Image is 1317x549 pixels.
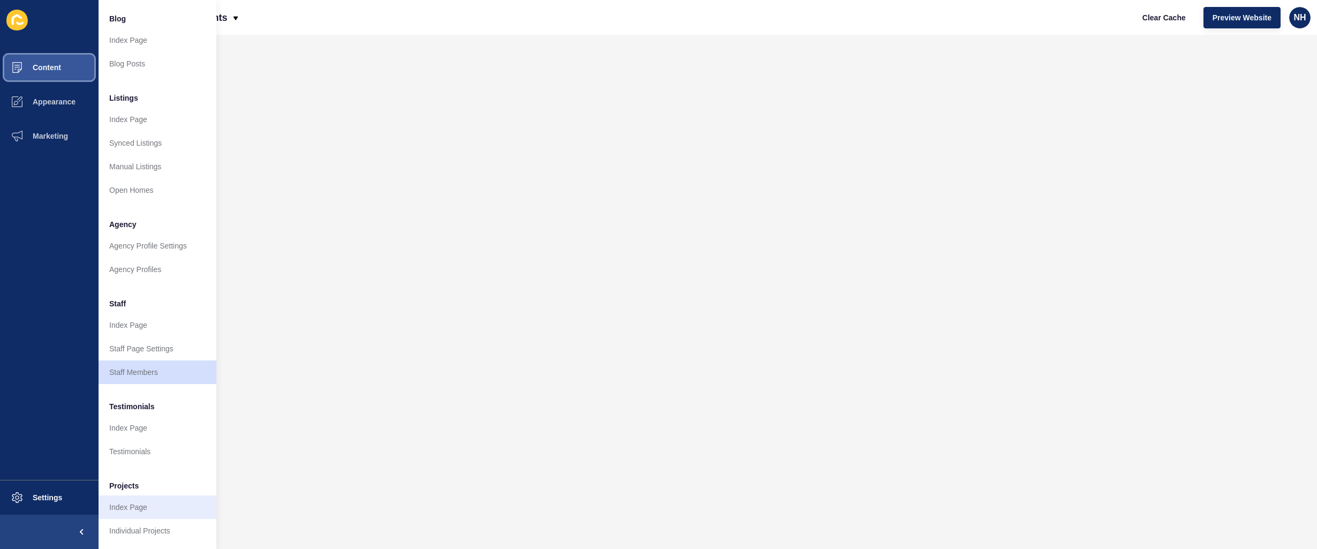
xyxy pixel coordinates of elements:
[109,298,126,309] span: Staff
[109,93,138,103] span: Listings
[99,440,216,463] a: Testimonials
[109,219,137,230] span: Agency
[1213,12,1271,23] span: Preview Website
[99,495,216,519] a: Index Page
[109,401,155,412] span: Testimonials
[99,52,216,76] a: Blog Posts
[1142,12,1186,23] span: Clear Cache
[99,313,216,337] a: Index Page
[99,258,216,281] a: Agency Profiles
[99,519,216,543] a: Individual Projects
[99,337,216,360] a: Staff Page Settings
[109,13,126,24] span: Blog
[1203,7,1281,28] button: Preview Website
[99,155,216,178] a: Manual Listings
[99,131,216,155] a: Synced Listings
[99,416,216,440] a: Index Page
[99,234,216,258] a: Agency Profile Settings
[99,28,216,52] a: Index Page
[99,108,216,131] a: Index Page
[99,360,216,384] a: Staff Members
[109,480,139,491] span: Projects
[1293,12,1306,23] span: NH
[1133,7,1195,28] button: Clear Cache
[99,178,216,202] a: Open Homes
